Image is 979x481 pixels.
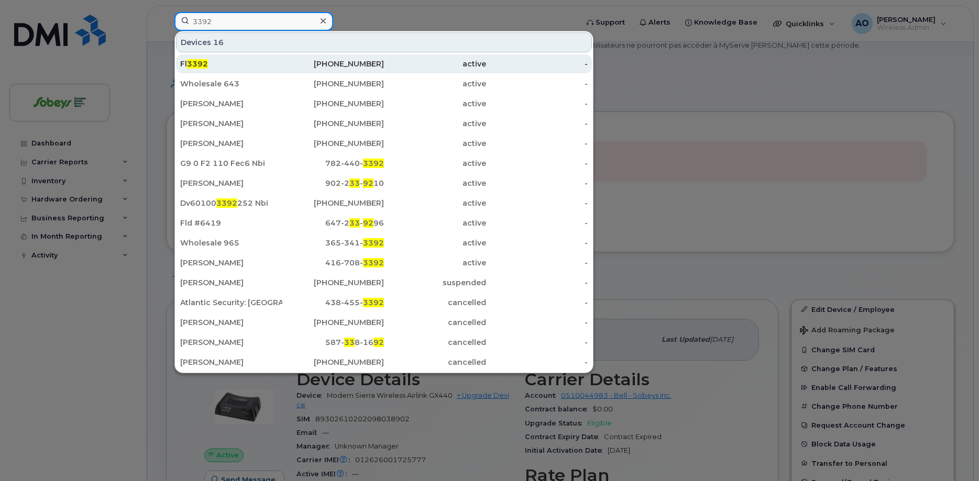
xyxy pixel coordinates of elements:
div: Dv60100 252 Nbi [180,198,282,208]
div: 365-341- [282,238,384,248]
div: active [384,198,486,208]
span: 92 [363,218,373,228]
div: Fld #6419 [180,218,282,228]
div: [PERSON_NAME] [180,98,282,109]
div: Fl [180,59,282,69]
a: [PERSON_NAME][PHONE_NUMBER]cancelled- [176,353,592,372]
div: 647-2 - 96 [282,218,384,228]
a: [PERSON_NAME][PHONE_NUMBER]active- [176,134,592,153]
div: 587- 8-16 [282,337,384,348]
div: 438-455- [282,297,384,308]
div: Wholesale 643 [180,79,282,89]
div: active [384,138,486,149]
a: [PERSON_NAME]416-708-3392active- [176,253,592,272]
div: 902-2 - 10 [282,178,384,188]
div: Atlantic Security: [GEOGRAPHIC_DATA] [180,297,282,308]
div: cancelled [384,357,486,367]
div: - [486,277,588,288]
span: 3392 [363,159,384,168]
div: - [486,238,588,248]
div: [PERSON_NAME] [180,138,282,149]
div: active [384,238,486,248]
div: [PHONE_NUMBER] [282,357,384,367]
div: active [384,79,486,89]
div: [PERSON_NAME] [180,178,282,188]
div: - [486,158,588,169]
div: [PERSON_NAME] [180,357,282,367]
div: [PERSON_NAME] [180,317,282,328]
a: Fl3392[PHONE_NUMBER]active- [176,54,592,73]
div: - [486,317,588,328]
div: - [486,218,588,228]
div: active [384,98,486,109]
div: [PERSON_NAME] [180,277,282,288]
div: - [486,118,588,129]
span: 33 [349,218,360,228]
span: 3392 [216,198,237,208]
span: 3392 [363,258,384,267]
a: [PERSON_NAME][PHONE_NUMBER]cancelled- [176,313,592,332]
div: active [384,258,486,268]
div: [PHONE_NUMBER] [282,98,384,109]
div: active [384,178,486,188]
div: - [486,297,588,308]
div: [PHONE_NUMBER] [282,198,384,208]
span: 33 [344,338,355,347]
div: - [486,337,588,348]
div: cancelled [384,337,486,348]
div: active [384,158,486,169]
div: [PHONE_NUMBER] [282,277,384,288]
div: [PHONE_NUMBER] [282,138,384,149]
span: 16 [213,37,224,48]
div: [PERSON_NAME] [180,258,282,268]
div: - [486,357,588,367]
div: cancelled [384,297,486,308]
div: cancelled [384,317,486,328]
div: - [486,138,588,149]
div: active [384,218,486,228]
a: Dv601003392252 Nbi[PHONE_NUMBER]active- [176,194,592,212]
div: - [486,79,588,89]
div: - [486,258,588,268]
div: [PHONE_NUMBER] [282,118,384,129]
div: 782-440- [282,158,384,169]
a: Wholesale 965365-341-3392active- [176,233,592,252]
a: Wholesale 643[PHONE_NUMBER]active- [176,74,592,93]
span: 3392 [363,298,384,307]
div: Wholesale 965 [180,238,282,248]
input: Find something... [174,12,333,31]
a: [PERSON_NAME]587-338-1692cancelled- [176,333,592,352]
div: G9 0 F2 110 Fec6 Nbi [180,158,282,169]
div: active [384,118,486,129]
span: 3392 [187,59,208,69]
div: - [486,198,588,208]
div: [PHONE_NUMBER] [282,59,384,69]
a: [PERSON_NAME]902-233-9210active- [176,174,592,193]
span: 92 [373,338,384,347]
div: [PHONE_NUMBER] [282,317,384,328]
a: [PERSON_NAME][PHONE_NUMBER]active- [176,114,592,133]
a: [PERSON_NAME][PHONE_NUMBER]suspended- [176,273,592,292]
div: [PERSON_NAME] [180,118,282,129]
a: Atlantic Security: [GEOGRAPHIC_DATA]438-455-3392cancelled- [176,293,592,312]
a: Fld #6419647-233-9296active- [176,214,592,232]
div: 416-708- [282,258,384,268]
a: [PERSON_NAME][PHONE_NUMBER]active- [176,94,592,113]
span: 92 [363,178,373,188]
div: suspended [384,277,486,288]
div: [PERSON_NAME] [180,337,282,348]
div: Devices [176,32,592,52]
div: - [486,178,588,188]
div: active [384,59,486,69]
div: [PHONE_NUMBER] [282,79,384,89]
div: - [486,98,588,109]
span: 33 [349,178,360,188]
span: 3392 [363,238,384,248]
a: G9 0 F2 110 Fec6 Nbi782-440-3392active- [176,154,592,173]
div: - [486,59,588,69]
